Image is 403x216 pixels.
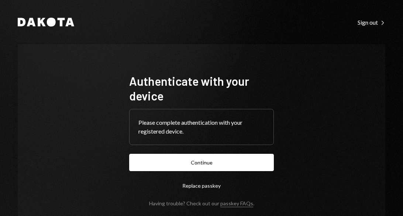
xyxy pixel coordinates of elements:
[358,19,385,26] div: Sign out
[129,177,274,194] button: Replace passkey
[149,200,254,206] div: Having trouble? Check out our .
[138,118,265,136] div: Please complete authentication with your registered device.
[220,200,253,207] a: passkey FAQs
[358,18,385,26] a: Sign out
[129,154,274,171] button: Continue
[129,74,274,103] h1: Authenticate with your device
